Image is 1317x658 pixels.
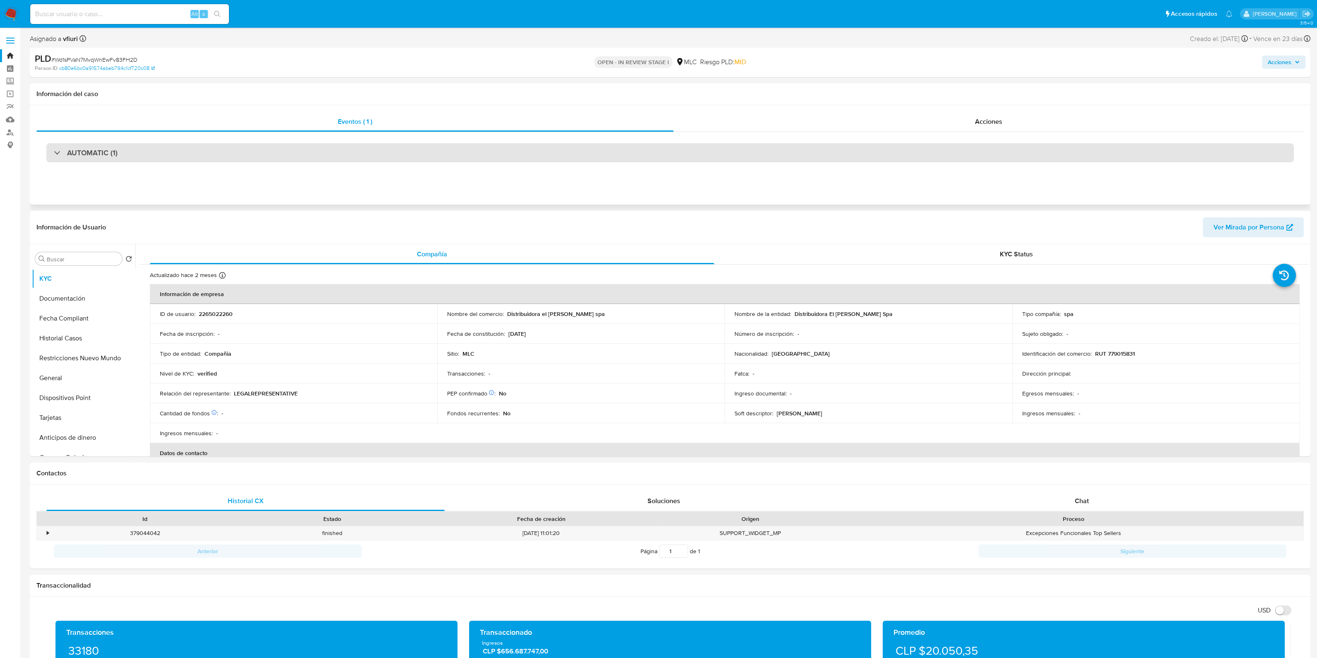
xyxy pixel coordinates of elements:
p: - [218,330,219,337]
p: [PERSON_NAME] [777,410,822,417]
th: Datos de contacto [150,443,1300,463]
div: AUTOMATIC (1) [46,143,1294,162]
div: Fecha de creación [431,515,651,523]
a: Salir [1302,10,1311,18]
button: Cruces y Relaciones [32,448,135,468]
b: Person ID [35,65,58,72]
p: - [1077,390,1079,397]
p: RUT 779015831 [1095,350,1135,357]
span: - [1250,33,1252,44]
button: Acciones [1262,55,1305,69]
p: Transacciones : [447,370,485,377]
p: PEP confirmado : [447,390,496,397]
p: Distribuidora el [PERSON_NAME] spa [507,310,605,318]
span: Historial CX [228,496,264,506]
input: Buscar usuario o caso... [30,9,229,19]
span: Soluciones [648,496,680,506]
div: Creado el: [DATE] [1190,33,1248,44]
a: Notificaciones [1226,10,1233,17]
button: Buscar [39,255,45,262]
p: Ingresos mensuales : [1022,410,1075,417]
button: KYC [32,269,135,289]
p: 2265022260 [199,310,233,318]
div: • [47,529,49,537]
div: Id [57,515,233,523]
button: Siguiente [978,545,1286,558]
span: Página de [640,545,700,558]
p: Nacionalidad : [734,350,768,357]
button: Documentación [32,289,135,309]
div: [DATE] 11:01:20 [426,526,657,540]
button: Ver Mirada por Persona [1203,217,1304,237]
p: Compañia [205,350,231,357]
span: s [202,10,205,18]
p: Nivel de KYC : [160,370,194,377]
button: search-icon [209,8,226,20]
p: - [1067,330,1068,337]
span: 1 [698,547,700,555]
p: OPEN - IN REVIEW STAGE I [594,56,672,68]
p: spa [1064,310,1074,318]
span: Vence en 23 días [1253,34,1303,43]
span: Acciones [1268,55,1291,69]
span: Ver Mirada por Persona [1213,217,1284,237]
p: Relación del representante : [160,390,231,397]
p: camilafernanda.paredessaldano@mercadolibre.cl [1252,10,1299,18]
div: SUPPORT_WIDGET_MP [657,526,844,540]
p: Nombre del comercio : [447,310,504,318]
button: Tarjetas [32,408,135,428]
p: [GEOGRAPHIC_DATA] [772,350,830,357]
p: [DATE] [508,330,526,337]
input: Buscar [47,255,119,263]
th: Información de empresa [150,284,1300,304]
p: - [216,429,218,437]
h3: AUTOMATIC (1) [67,148,118,157]
div: Excepciones Funcionales Top Sellers [844,526,1303,540]
button: Historial Casos [32,328,135,348]
div: Estado [244,515,420,523]
p: Fatca : [734,370,749,377]
div: 379044042 [51,526,238,540]
span: Acciones [975,117,1002,126]
button: Dispositivos Point [32,388,135,408]
p: MLC [462,350,474,357]
p: No [503,410,510,417]
span: Riesgo PLD: [700,58,746,67]
p: Fecha de constitución : [447,330,505,337]
p: - [797,330,799,337]
p: - [1079,410,1080,417]
p: Dirección principal : [1022,370,1071,377]
h1: Contactos [36,469,1304,477]
p: Distribuidora El [PERSON_NAME] Spa [795,310,893,318]
p: Fecha de inscripción : [160,330,214,337]
p: Actualizado hace 2 meses [150,271,217,279]
p: Ingreso documental : [734,390,787,397]
b: PLD [35,52,51,65]
span: # Wd1sPVaN7MvqWnEwFv83FH2D [51,55,137,64]
button: General [32,368,135,388]
div: Proceso [850,515,1298,523]
h1: Información de Usuario [36,223,106,231]
p: Cantidad de fondos : [160,410,218,417]
div: finished [238,526,426,540]
a: cb80e6bc0a91574abeb794c1cf720c08 [59,65,155,72]
button: Volver al orden por defecto [125,255,132,265]
p: - [753,370,754,377]
p: Fondos recurrentes : [447,410,500,417]
p: - [222,410,223,417]
button: Anterior [54,545,362,558]
p: Identificación del comercio : [1022,350,1092,357]
p: Sitio : [447,350,459,357]
h1: Transaccionalidad [36,581,1304,590]
p: - [489,370,490,377]
p: Tipo compañía : [1022,310,1061,318]
span: Compañía [417,249,447,259]
button: Fecha Compliant [32,309,135,328]
span: Alt [191,10,198,18]
span: KYC Status [1000,249,1033,259]
b: vfiuri [61,34,78,43]
div: Origen [662,515,838,523]
span: Chat [1075,496,1089,506]
span: Asignado a [30,34,78,43]
span: MID [734,57,746,67]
